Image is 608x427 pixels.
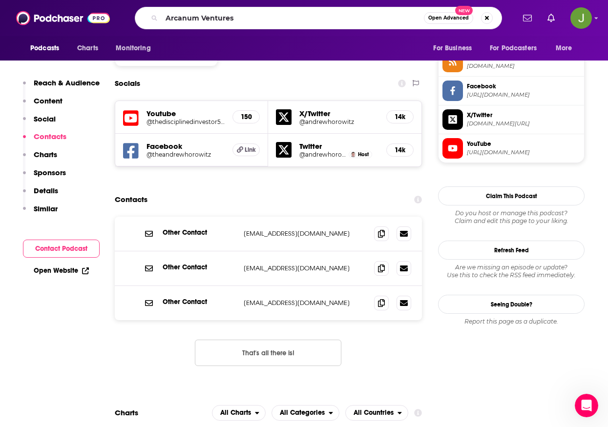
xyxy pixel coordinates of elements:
img: Andrew Horowitz [351,152,356,157]
a: Link [232,143,260,156]
a: Seeing Double? [438,295,585,314]
span: All Charts [220,409,251,416]
span: Charts [77,41,98,55]
button: open menu [23,39,72,58]
p: Similar [34,204,58,213]
button: Content [23,96,63,114]
iframe: Intercom live chat [575,394,598,417]
a: @andrewhorowitz [299,118,378,125]
img: Podchaser - Follow, Share and Rate Podcasts [16,9,110,27]
h2: Platforms [212,405,266,421]
h2: Countries [345,405,408,421]
span: For Podcasters [490,41,537,55]
button: open menu [109,39,163,58]
span: Facebook [467,82,580,91]
h2: Contacts [115,190,147,209]
button: Contacts [23,132,66,150]
h5: Facebook [147,142,225,151]
p: Social [34,114,56,123]
button: open menu [345,405,408,421]
div: Claim and edit this page to your liking. [438,209,585,225]
h5: Youtube [147,109,225,118]
button: Show profile menu [570,7,592,29]
h5: 14k [395,113,405,121]
button: open menu [272,405,339,421]
p: Charts [34,150,57,159]
a: Show notifications dropdown [544,10,559,26]
button: Nothing here. [195,340,341,366]
a: Facebook[URL][DOMAIN_NAME] [442,81,580,101]
a: Show notifications dropdown [519,10,536,26]
p: [EMAIL_ADDRESS][DOMAIN_NAME] [244,299,366,307]
div: Are we missing an episode or update? Use this to check the RSS feed immediately. [438,264,585,279]
p: Other Contact [163,298,236,306]
button: open menu [212,405,266,421]
p: Content [34,96,63,105]
span: Open Advanced [428,16,469,20]
p: Other Contact [163,228,236,237]
a: @andrewhorowitz [299,151,346,158]
img: User Profile [570,7,592,29]
button: Sponsors [23,168,66,186]
span: More [556,41,572,55]
h2: Categories [272,405,339,421]
h5: 14k [395,146,405,154]
button: Refresh Feed [438,241,585,260]
p: Details [34,186,58,195]
span: All Categories [280,409,325,416]
div: Report this page as a duplicate. [438,318,585,325]
p: Other Contact [163,263,236,271]
span: feeds.feedburner.com [467,62,580,70]
h5: Twitter [299,142,378,151]
a: @thedisciplinedinvestor5218 [147,118,225,125]
span: All Countries [354,409,394,416]
span: X/Twitter [467,111,580,120]
a: YouTube[URL][DOMAIN_NAME] [442,138,580,159]
button: open menu [483,39,551,58]
h2: Socials [115,74,140,93]
button: Contact Podcast [23,240,100,258]
button: Similar [23,204,58,222]
span: Do you host or manage this podcast? [438,209,585,217]
button: Details [23,186,58,204]
span: YouTube [467,140,580,148]
p: Sponsors [34,168,66,177]
p: Contacts [34,132,66,141]
button: Reach & Audience [23,78,100,96]
p: [EMAIL_ADDRESS][DOMAIN_NAME] [244,264,366,272]
a: Charts [71,39,104,58]
a: @theandrewhorowitz [147,151,225,158]
span: Monitoring [116,41,150,55]
span: Podcasts [30,41,59,55]
input: Search podcasts, credits, & more... [162,10,424,26]
span: https://www.facebook.com/theandrewhorowitz [467,91,580,99]
h5: X/Twitter [299,109,378,118]
span: New [455,6,473,15]
span: twitter.com/andrewhorowitz [467,120,580,127]
span: Host [358,151,369,158]
div: Search podcasts, credits, & more... [135,7,502,29]
h2: Charts [115,408,138,417]
button: Claim This Podcast [438,186,585,205]
span: Link [245,146,256,154]
a: RSS Feed[DOMAIN_NAME] [442,52,580,72]
button: open menu [549,39,585,58]
h5: 150 [241,113,252,121]
span: https://www.youtube.com/@thedisciplinedinvestor5218 [467,149,580,156]
a: Open Website [34,266,89,275]
p: Reach & Audience [34,78,100,87]
button: Social [23,114,56,132]
button: Open AdvancedNew [424,12,473,24]
span: For Business [433,41,472,55]
button: Charts [23,150,57,168]
a: X/Twitter[DOMAIN_NAME][URL] [442,109,580,130]
button: open menu [426,39,484,58]
p: [EMAIL_ADDRESS][DOMAIN_NAME] [244,229,366,238]
span: Logged in as jon47193 [570,7,592,29]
